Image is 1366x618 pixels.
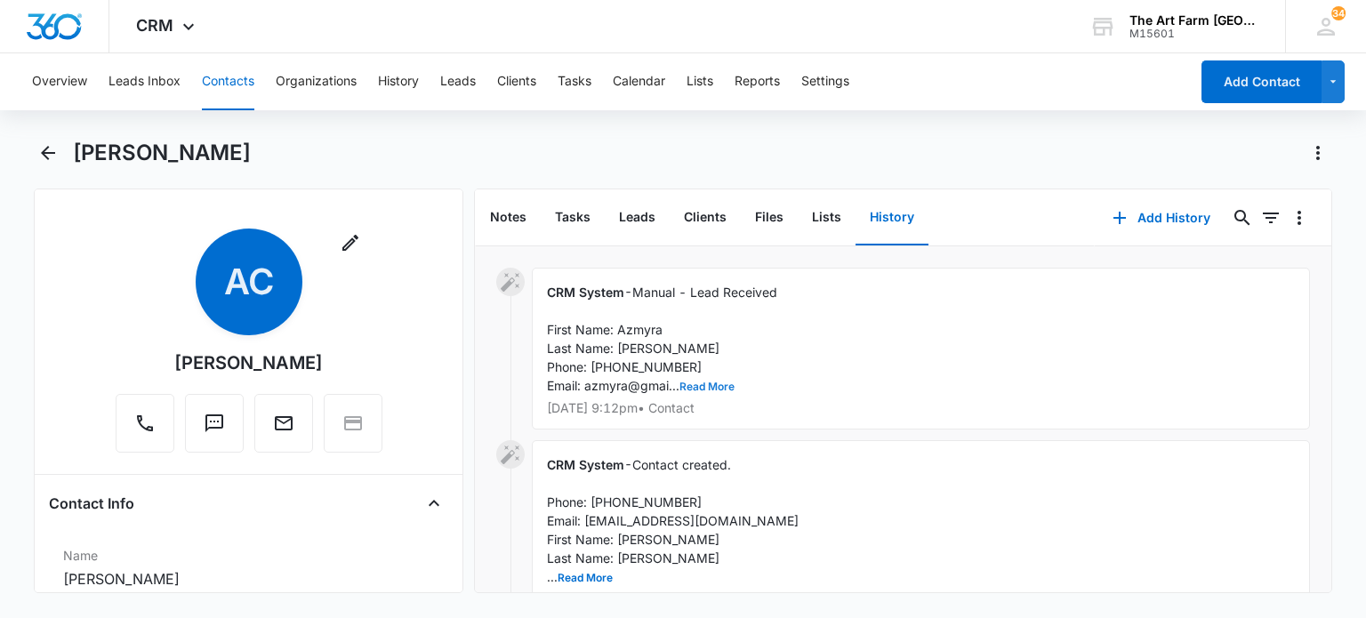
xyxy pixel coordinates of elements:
[1129,13,1259,28] div: account name
[1331,6,1346,20] span: 34
[532,268,1310,429] div: -
[185,421,244,437] a: Text
[547,457,624,472] span: CRM System
[202,53,254,110] button: Contacts
[687,53,713,110] button: Lists
[174,349,323,376] div: [PERSON_NAME]
[420,489,448,518] button: Close
[613,53,665,110] button: Calendar
[547,285,624,300] span: CRM System
[541,190,605,245] button: Tasks
[1257,204,1285,232] button: Filters
[63,546,433,565] label: Name
[49,539,447,598] div: Name[PERSON_NAME]
[476,190,541,245] button: Notes
[32,53,87,110] button: Overview
[547,402,1295,414] p: [DATE] 9:12pm • Contact
[73,140,251,166] h1: [PERSON_NAME]
[440,53,476,110] button: Leads
[1228,204,1257,232] button: Search...
[670,190,741,245] button: Clients
[547,285,777,393] span: Manual - Lead Received First Name: Azmyra Last Name: [PERSON_NAME] Phone: [PHONE_NUMBER] Email: a...
[34,139,61,167] button: Back
[49,493,134,514] h4: Contact Info
[856,190,928,245] button: History
[185,394,244,453] button: Text
[558,573,613,583] button: Read More
[741,190,798,245] button: Files
[1304,139,1332,167] button: Actions
[1285,204,1314,232] button: Overflow Menu
[63,568,433,590] dd: [PERSON_NAME]
[108,53,181,110] button: Leads Inbox
[1095,197,1228,239] button: Add History
[1129,28,1259,40] div: account id
[378,53,419,110] button: History
[116,421,174,437] a: Call
[497,53,536,110] button: Clients
[735,53,780,110] button: Reports
[1201,60,1322,103] button: Add Contact
[1331,6,1346,20] div: notifications count
[679,381,735,392] button: Read More
[558,53,591,110] button: Tasks
[196,229,302,335] span: AC
[547,457,799,584] span: Contact created. Phone: [PHONE_NUMBER] Email: [EMAIL_ADDRESS][DOMAIN_NAME] First Name: [PERSON_NA...
[116,394,174,453] button: Call
[136,16,173,35] span: CRM
[798,190,856,245] button: Lists
[254,394,313,453] button: Email
[276,53,357,110] button: Organizations
[801,53,849,110] button: Settings
[254,421,313,437] a: Email
[605,190,670,245] button: Leads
